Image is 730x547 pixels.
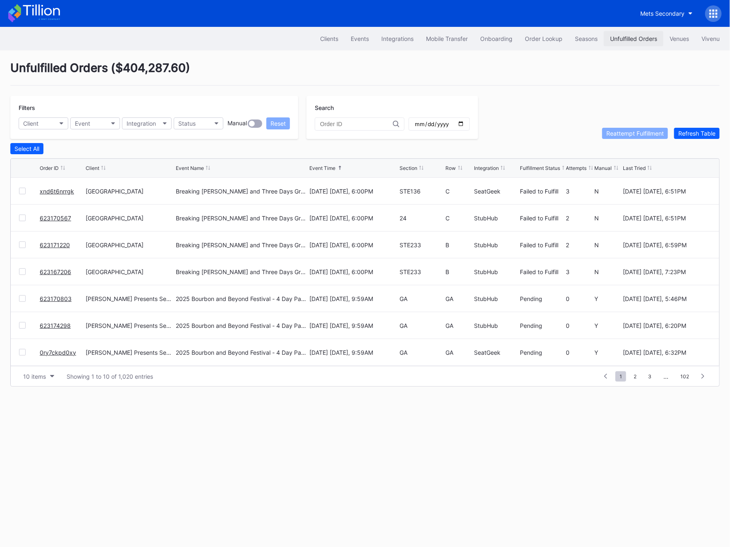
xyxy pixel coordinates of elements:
[310,322,398,329] div: [DATE] [DATE], 9:59AM
[19,104,290,111] div: Filters
[595,295,621,302] div: Y
[474,188,518,195] div: SeatGeek
[86,188,174,195] div: [GEOGRAPHIC_DATA]
[400,188,443,195] div: STE136
[566,295,593,302] div: 0
[345,31,375,46] button: Events
[595,188,621,195] div: N
[701,35,720,42] div: Vivenu
[595,349,621,356] div: Y
[310,165,336,171] div: Event Time
[595,241,621,248] div: N
[678,130,716,137] div: Refresh Table
[695,31,726,46] button: Vivenu
[474,215,518,222] div: StubHub
[19,117,68,129] button: Client
[663,31,695,46] button: Venues
[446,295,472,302] div: GA
[67,373,153,380] div: Showing 1 to 10 of 1,020 entries
[474,349,518,356] div: SeatGeek
[122,117,172,129] button: Integration
[174,117,223,129] button: Status
[623,295,711,302] div: [DATE] [DATE], 5:46PM
[23,120,38,127] div: Client
[610,35,657,42] div: Unfulfilled Orders
[70,117,120,129] button: Event
[525,35,562,42] div: Order Lookup
[40,241,70,248] a: 623171220
[10,61,720,86] div: Unfulfilled Orders ( $404,287.60 )
[520,349,564,356] div: Pending
[40,188,74,195] a: xnd6t6nrrgk
[227,119,247,128] div: Manual
[400,322,443,329] div: GA
[40,268,71,275] a: 623167206
[615,371,626,382] span: 1
[266,117,290,129] button: Reset
[176,241,308,248] div: Breaking [PERSON_NAME] and Three Days Grace
[566,165,587,171] div: Attempts
[351,35,369,42] div: Events
[480,35,512,42] div: Onboarding
[40,295,72,302] a: 623170803
[14,145,39,152] div: Select All
[400,268,443,275] div: STE233
[520,241,564,248] div: Failed to Fulfill
[127,120,156,127] div: Integration
[566,268,593,275] div: 3
[310,241,398,248] div: [DATE] [DATE], 6:00PM
[623,241,711,248] div: [DATE] [DATE], 6:59PM
[623,215,711,222] div: [DATE] [DATE], 6:51PM
[178,120,196,127] div: Status
[310,295,398,302] div: [DATE] [DATE], 9:59AM
[644,371,656,382] span: 3
[40,322,71,329] a: 623174298
[426,35,468,42] div: Mobile Transfer
[566,188,593,195] div: 3
[575,35,598,42] div: Seasons
[569,31,604,46] button: Seasons
[446,215,472,222] div: C
[86,268,174,275] div: [GEOGRAPHIC_DATA]
[314,31,345,46] a: Clients
[595,215,621,222] div: N
[474,31,519,46] button: Onboarding
[86,295,174,302] div: [PERSON_NAME] Presents Secondary
[400,215,443,222] div: 24
[310,215,398,222] div: [DATE] [DATE], 6:00PM
[400,295,443,302] div: GA
[176,268,308,275] div: Breaking [PERSON_NAME] and Three Days Grace
[400,241,443,248] div: STE233
[310,349,398,356] div: [DATE] [DATE], 9:59AM
[320,35,338,42] div: Clients
[446,165,456,171] div: Row
[310,268,398,275] div: [DATE] [DATE], 6:00PM
[670,35,689,42] div: Venues
[446,268,472,275] div: B
[40,349,76,356] a: 0ry7ckpd0xy
[40,215,71,222] a: 623170567
[566,322,593,329] div: 0
[595,165,612,171] div: Manual
[420,31,474,46] button: Mobile Transfer
[520,295,564,302] div: Pending
[176,295,308,302] div: 2025 Bourbon and Beyond Festival - 4 Day Pass (9/11 - 9/14) ([PERSON_NAME], [PERSON_NAME], [PERSO...
[40,165,59,171] div: Order ID
[320,121,393,127] input: Order ID
[176,322,308,329] div: 2025 Bourbon and Beyond Festival - 4 Day Pass (9/11 - 9/14) ([PERSON_NAME], [PERSON_NAME], [PERSO...
[75,120,90,127] div: Event
[623,165,646,171] div: Last Tried
[623,322,711,329] div: [DATE] [DATE], 6:20PM
[310,188,398,195] div: [DATE] [DATE], 6:00PM
[566,349,593,356] div: 0
[86,322,174,329] div: [PERSON_NAME] Presents Secondary
[375,31,420,46] button: Integrations
[474,295,518,302] div: StubHub
[176,188,308,195] div: Breaking [PERSON_NAME] and Three Days Grace
[520,215,564,222] div: Failed to Fulfill
[446,322,472,329] div: GA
